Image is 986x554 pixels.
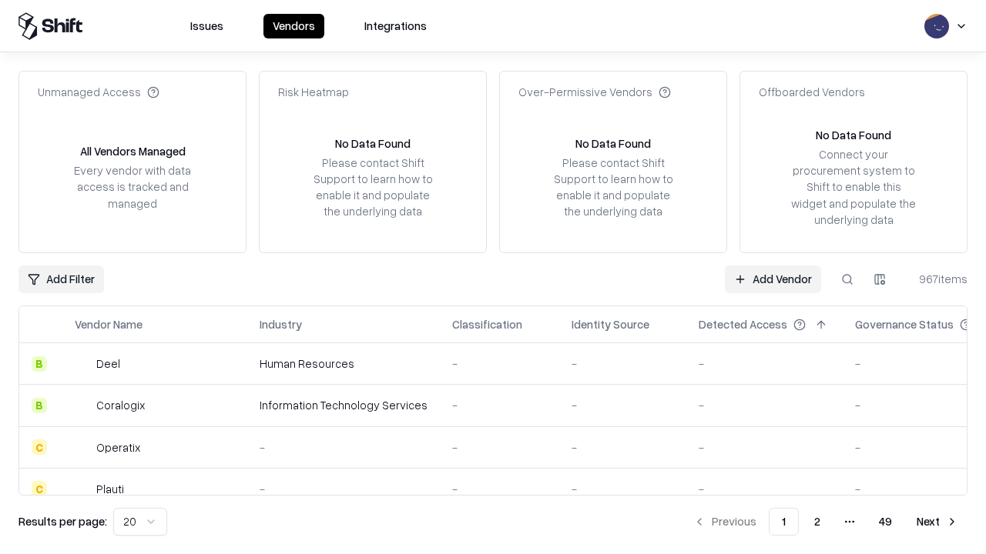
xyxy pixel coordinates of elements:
[263,14,324,38] button: Vendors
[759,84,865,100] div: Offboarded Vendors
[38,84,159,100] div: Unmanaged Access
[790,146,917,228] div: Connect your procurement system to Shift to enable this widget and populate the underlying data
[699,355,830,372] div: -
[75,481,90,496] img: Plauti
[572,316,649,332] div: Identity Source
[572,355,674,372] div: -
[96,397,145,413] div: Coralogix
[260,316,302,332] div: Industry
[32,439,47,455] div: C
[260,355,428,372] div: Human Resources
[309,155,437,220] div: Please contact Shift Support to learn how to enable it and populate the underlying data
[452,439,547,456] div: -
[96,355,120,372] div: Deel
[32,398,47,413] div: B
[75,316,143,332] div: Vendor Name
[80,143,186,159] div: All Vendors Managed
[452,355,547,372] div: -
[725,265,821,293] a: Add Vendor
[699,316,787,332] div: Detected Access
[572,481,674,497] div: -
[549,155,677,220] div: Please contact Shift Support to learn how to enable it and populate the underlying data
[75,398,90,413] img: Coralogix
[769,508,799,536] button: 1
[816,127,891,143] div: No Data Found
[96,439,140,456] div: Operatix
[802,508,833,536] button: 2
[260,439,428,456] div: -
[699,481,830,497] div: -
[907,508,968,536] button: Next
[181,14,233,38] button: Issues
[96,481,124,497] div: Plauti
[452,397,547,413] div: -
[867,508,904,536] button: 49
[575,135,651,152] div: No Data Found
[69,162,196,211] div: Every vendor with data access is tracked and managed
[335,135,411,152] div: No Data Found
[260,481,428,497] div: -
[855,316,954,332] div: Governance Status
[18,513,107,529] p: Results per page:
[684,508,968,536] nav: pagination
[572,397,674,413] div: -
[278,84,349,100] div: Risk Heatmap
[452,481,547,497] div: -
[699,397,830,413] div: -
[18,265,104,293] button: Add Filter
[32,481,47,496] div: C
[906,271,968,287] div: 967 items
[260,397,428,413] div: Information Technology Services
[452,316,522,332] div: Classification
[699,439,830,456] div: -
[355,14,436,38] button: Integrations
[572,439,674,456] div: -
[32,356,47,372] div: B
[518,84,671,100] div: Over-Permissive Vendors
[75,439,90,455] img: Operatix
[75,356,90,372] img: Deel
